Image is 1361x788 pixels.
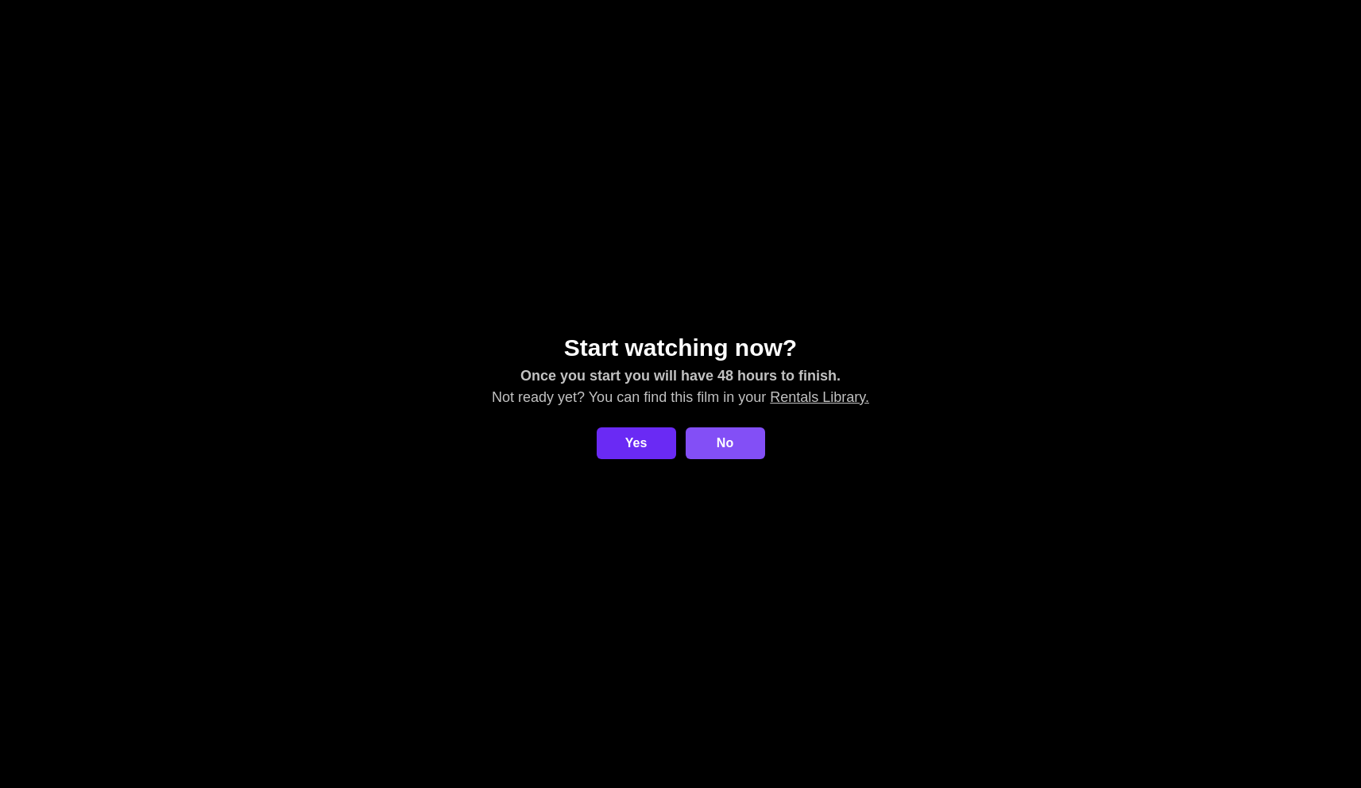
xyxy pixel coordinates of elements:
p: Once you start you will have 48 hours to finish. [520,365,841,387]
button: Yes [597,427,676,459]
p: Not ready yet? You can find this film in your [492,387,869,408]
a: Rentals Library. [770,389,869,405]
p: Start watching now? [564,330,797,365]
a: No [686,427,765,459]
